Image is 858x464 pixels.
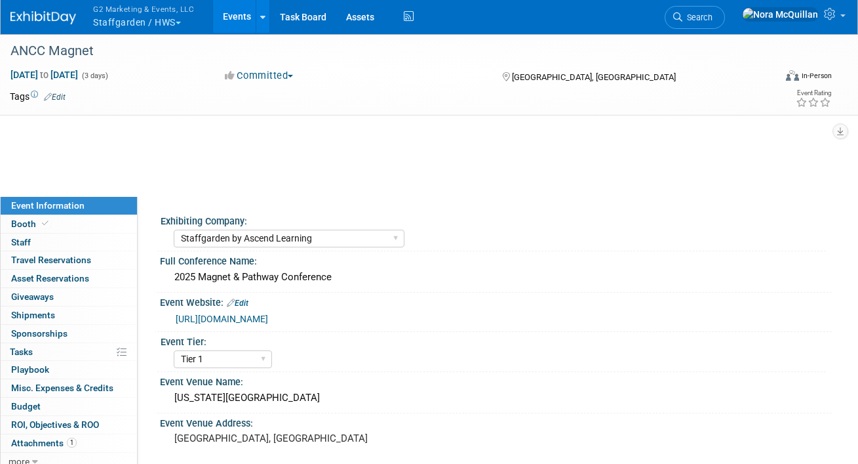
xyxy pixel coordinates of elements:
span: Booth [11,219,51,229]
span: Staff [11,237,31,247]
td: Tags [10,90,66,103]
span: [GEOGRAPHIC_DATA], [GEOGRAPHIC_DATA] [512,72,676,82]
span: Tasks [10,347,33,357]
span: G2 Marketing & Events, LLC [93,2,194,16]
div: [US_STATE][GEOGRAPHIC_DATA] [170,388,822,408]
a: Event Information [1,197,137,215]
span: Event Information [11,200,85,211]
span: 1 [67,438,77,448]
div: 2025 Magnet & Pathway Conference [170,267,822,287]
a: Booth [1,215,137,233]
a: Sponsorships [1,325,137,343]
span: Asset Reservations [11,273,89,284]
a: Shipments [1,306,137,324]
div: Exhibiting Company: [161,211,826,228]
div: Event Website: [160,293,832,310]
span: Playbook [11,364,49,375]
span: [DATE] [DATE] [10,69,79,81]
a: Attachments1 [1,434,137,452]
span: Travel Reservations [11,255,91,265]
span: Sponsorships [11,328,68,339]
span: ROI, Objectives & ROO [11,419,99,430]
img: Nora McQuillan [742,7,819,22]
a: Playbook [1,361,137,379]
i: Booth reservation complete [42,220,49,227]
a: Edit [227,299,248,308]
span: Shipments [11,310,55,320]
a: Edit [44,93,66,102]
div: ANCC Magnet [6,39,762,63]
a: Staff [1,234,137,251]
button: Committed [220,69,298,83]
span: (3 days) [81,72,108,80]
div: Event Format [711,68,832,88]
img: ExhibitDay [10,11,76,24]
div: Event Tier: [161,332,826,348]
span: Misc. Expenses & Credits [11,383,113,393]
span: Attachments [11,438,77,448]
div: In-Person [801,71,832,81]
div: Event Rating [796,90,831,96]
a: Misc. Expenses & Credits [1,379,137,397]
pre: [GEOGRAPHIC_DATA], [GEOGRAPHIC_DATA] [174,432,425,444]
span: Search [682,12,712,22]
a: Asset Reservations [1,270,137,287]
a: Search [665,6,725,29]
a: [URL][DOMAIN_NAME] [176,314,268,324]
a: Giveaways [1,288,137,306]
span: Giveaways [11,291,54,302]
span: to [38,70,50,80]
a: Tasks [1,343,137,361]
div: Full Conference Name: [160,251,832,268]
a: ROI, Objectives & ROO [1,416,137,434]
div: Event Venue Name: [160,372,832,389]
a: Budget [1,398,137,415]
span: Budget [11,401,41,411]
div: Event Venue Address: [160,413,832,430]
a: Travel Reservations [1,251,137,269]
img: Format-Inperson.png [786,70,799,81]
